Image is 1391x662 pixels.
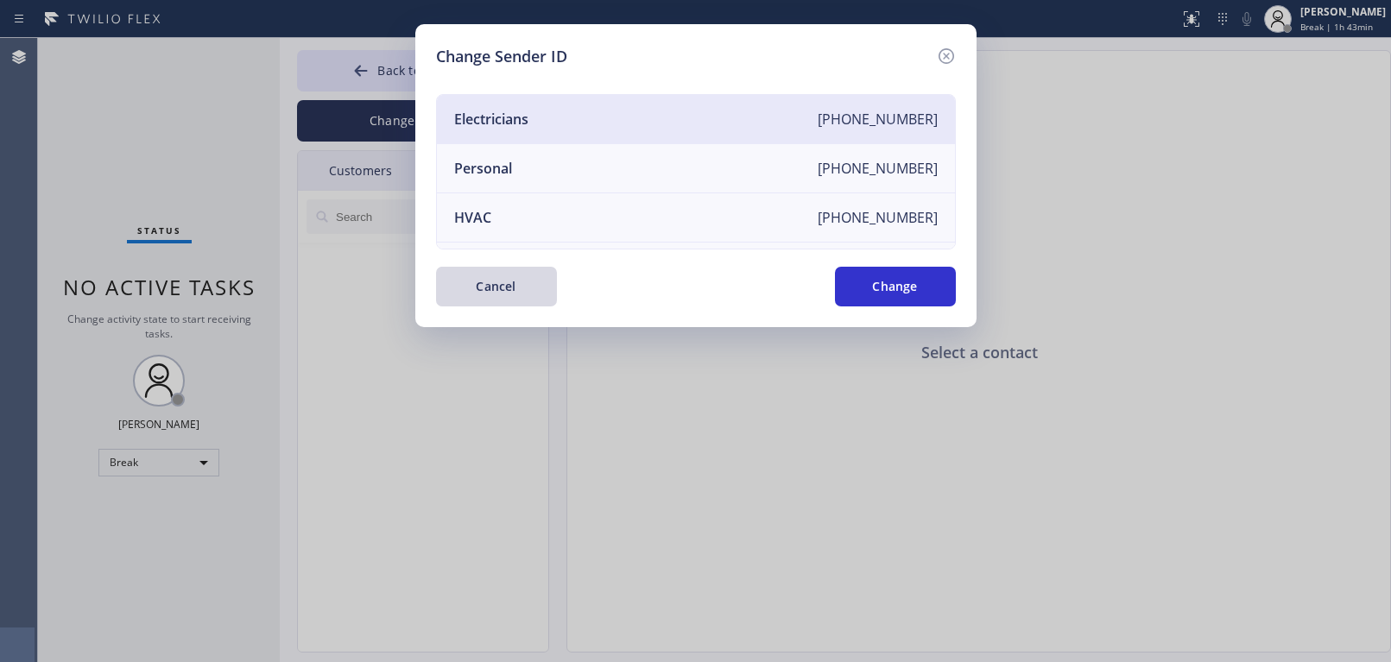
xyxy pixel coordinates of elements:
[454,159,512,178] div: Personal
[818,110,938,129] div: [PHONE_NUMBER]
[818,208,938,227] div: [PHONE_NUMBER]
[454,208,491,227] div: HVAC
[835,267,956,306] button: Change
[454,110,528,129] div: Electricians
[436,267,557,306] button: Cancel
[436,45,567,68] h5: Change Sender ID
[818,159,938,178] div: [PHONE_NUMBER]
